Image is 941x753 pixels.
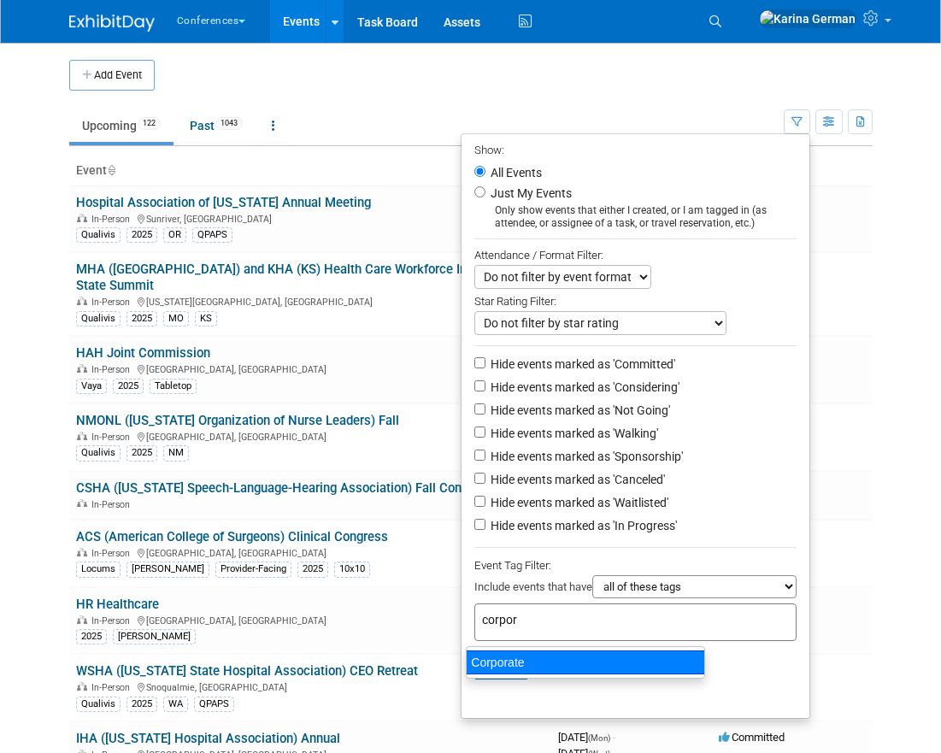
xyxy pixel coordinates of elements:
[297,562,328,577] div: 2025
[759,9,856,28] img: Karina German
[77,432,87,440] img: In-Person Event
[69,15,155,32] img: ExhibitDay
[215,562,291,577] div: Provider-Facing
[613,731,615,744] span: -
[163,445,189,461] div: NM
[487,402,670,419] label: Hide events marked as 'Not Going'
[91,297,135,308] span: In-Person
[76,679,544,693] div: Snoqualmie, [GEOGRAPHIC_DATA]
[177,109,256,142] a: Past1043
[487,425,658,442] label: Hide events marked as 'Walking'
[91,682,135,693] span: In-Person
[76,413,399,428] a: NMONL ([US_STATE] Organization of Nurse Leaders) Fall
[474,245,797,265] div: Attendance / Format Filter:
[76,294,544,308] div: [US_STATE][GEOGRAPHIC_DATA], [GEOGRAPHIC_DATA]
[69,109,173,142] a: Upcoming122
[76,311,121,326] div: Qualivis
[76,562,121,577] div: Locums
[76,613,544,627] div: [GEOGRAPHIC_DATA], [GEOGRAPHIC_DATA]
[107,163,115,177] a: Sort by Event Name
[91,432,135,443] span: In-Person
[466,650,705,674] div: Corporate
[69,156,551,185] th: Event
[474,138,797,160] div: Show:
[487,494,668,511] label: Hide events marked as 'Waitlisted'
[76,227,121,243] div: Qualivis
[77,615,87,624] img: In-Person Event
[487,471,665,488] label: Hide events marked as 'Canceled'
[719,731,785,744] span: Committed
[76,195,371,210] a: Hospital Association of [US_STATE] Annual Meeting
[76,731,340,746] a: IHA ([US_STATE] Hospital Association) Annual
[474,204,797,230] div: Only show events that either I created, or I am tagged in (as attendee, or assignee of a task, or...
[195,311,217,326] div: KS
[482,611,721,628] input: Type tag and hit enter
[487,167,542,179] label: All Events
[91,214,135,225] span: In-Person
[487,448,683,465] label: Hide events marked as 'Sponsorship'
[113,629,196,644] div: [PERSON_NAME]
[192,227,232,243] div: QPAPS
[138,117,161,130] span: 122
[76,545,544,559] div: [GEOGRAPHIC_DATA], [GEOGRAPHIC_DATA]
[474,556,797,575] div: Event Tag Filter:
[76,379,107,394] div: Vaya
[77,548,87,556] img: In-Person Event
[474,575,797,603] div: Include events that have
[334,562,370,577] div: 10x10
[487,356,675,373] label: Hide events marked as 'Committed'
[150,379,197,394] div: Tabletop
[77,297,87,305] img: In-Person Event
[163,697,188,712] div: WA
[126,311,157,326] div: 2025
[126,562,209,577] div: [PERSON_NAME]
[474,289,797,311] div: Star Rating Filter:
[487,185,572,202] label: Just My Events
[76,345,210,361] a: HAH Joint Commission
[76,429,544,443] div: [GEOGRAPHIC_DATA], [GEOGRAPHIC_DATA]
[76,445,121,461] div: Qualivis
[588,733,610,743] span: (Mon)
[215,117,243,130] span: 1043
[76,663,418,679] a: WSHA ([US_STATE] State Hospital Association) CEO Retreat
[558,731,615,744] span: [DATE]
[76,529,388,544] a: ACS (American College of Surgeons) Clinical Congress
[126,227,157,243] div: 2025
[76,597,159,612] a: HR Healthcare
[76,211,544,225] div: Sunriver, [GEOGRAPHIC_DATA]
[487,379,679,396] label: Hide events marked as 'Considering'
[77,214,87,222] img: In-Person Event
[91,548,135,559] span: In-Person
[126,697,157,712] div: 2025
[163,227,186,243] div: OR
[77,499,87,508] img: In-Person Event
[76,262,533,293] a: MHA ([GEOGRAPHIC_DATA]) and KHA (KS) Health Care Workforce Innovation Bi-State Summit
[76,629,107,644] div: 2025
[113,379,144,394] div: 2025
[91,499,135,510] span: In-Person
[76,480,504,496] a: CSHA ([US_STATE] Speech-Language-Hearing Association) Fall Conference
[163,311,189,326] div: MO
[69,60,155,91] button: Add Event
[194,697,234,712] div: QPAPS
[487,517,677,534] label: Hide events marked as 'In Progress'
[77,682,87,691] img: In-Person Event
[77,364,87,373] img: In-Person Event
[76,697,121,712] div: Qualivis
[76,362,544,375] div: [GEOGRAPHIC_DATA], [GEOGRAPHIC_DATA]
[126,445,157,461] div: 2025
[91,364,135,375] span: In-Person
[91,615,135,627] span: In-Person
